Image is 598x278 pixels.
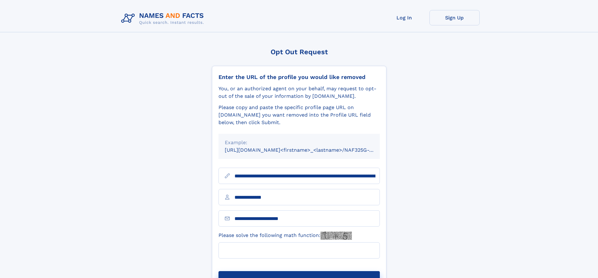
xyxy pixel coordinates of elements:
a: Log In [379,10,429,25]
div: You, or an authorized agent on your behalf, may request to opt-out of the sale of your informatio... [218,85,380,100]
div: Example: [225,139,374,146]
a: Sign Up [429,10,480,25]
img: Logo Names and Facts [119,10,209,27]
div: Enter the URL of the profile you would like removed [218,74,380,81]
div: Opt Out Request [212,48,386,56]
label: Please solve the following math function: [218,232,352,240]
div: Please copy and paste the specific profile page URL on [DOMAIN_NAME] you want removed into the Pr... [218,104,380,126]
small: [URL][DOMAIN_NAME]<firstname>_<lastname>/NAF325G-xxxxxxxx [225,147,392,153]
